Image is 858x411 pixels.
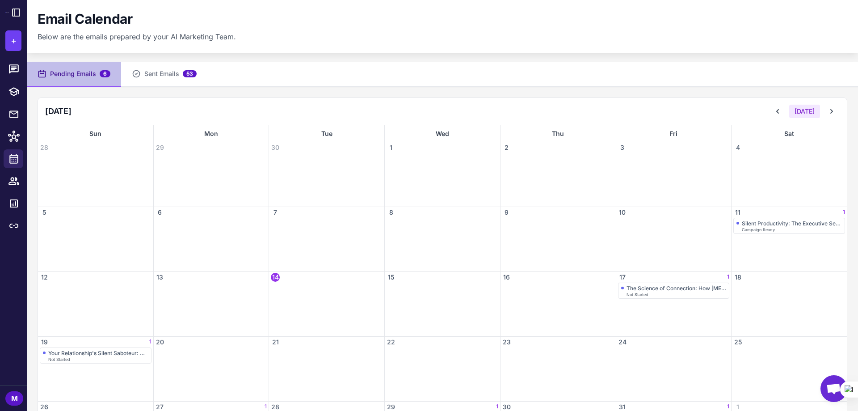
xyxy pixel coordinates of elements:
[618,338,627,347] span: 24
[121,62,207,87] button: Sent Emails53
[727,273,729,282] span: 1
[742,220,842,227] div: Silent Productivity: The Executive Secret to Peak Performance
[27,62,121,87] button: Pending Emails6
[156,338,164,347] span: 20
[5,391,23,406] div: M
[271,338,280,347] span: 21
[502,208,511,217] span: 9
[11,34,17,47] span: +
[627,292,648,297] span: Not Started
[502,143,511,152] span: 2
[820,375,847,402] div: Open chat
[5,30,21,51] button: +
[387,273,395,282] span: 15
[100,70,110,77] span: 6
[387,143,395,152] span: 1
[618,273,627,282] span: 17
[271,208,280,217] span: 7
[154,125,269,142] div: Mon
[618,208,627,217] span: 10
[5,12,9,13] img: Raleon Logo
[38,125,153,142] div: Sun
[271,143,280,152] span: 30
[733,143,742,152] span: 4
[500,125,616,142] div: Thu
[156,143,164,152] span: 29
[618,143,627,152] span: 3
[616,125,732,142] div: Fri
[156,208,164,217] span: 6
[48,357,70,361] span: Not Started
[387,208,395,217] span: 8
[385,125,500,142] div: Wed
[156,273,164,282] span: 13
[183,70,197,77] span: 53
[269,125,384,142] div: Tue
[627,285,727,292] div: The Science of Connection: How [MEDICAL_DATA] Rewires Your Brain
[149,338,151,347] span: 1
[843,208,845,217] span: 1
[40,338,49,347] span: 19
[789,105,820,118] button: [DATE]
[38,11,133,28] h1: Email Calendar
[48,350,148,356] div: Your Relationship's Silent Saboteur: The Hidden Cost of Snoring
[733,208,742,217] span: 11
[38,31,236,42] p: Below are the emails prepared by your AI Marketing Team.
[502,338,511,347] span: 23
[40,273,49,282] span: 12
[387,338,395,347] span: 22
[40,143,49,152] span: 28
[40,208,49,217] span: 5
[732,125,847,142] div: Sat
[733,338,742,347] span: 25
[502,273,511,282] span: 16
[271,273,280,282] span: 14
[733,273,742,282] span: 18
[742,228,775,232] span: Campaign Ready
[45,105,71,117] h2: [DATE]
